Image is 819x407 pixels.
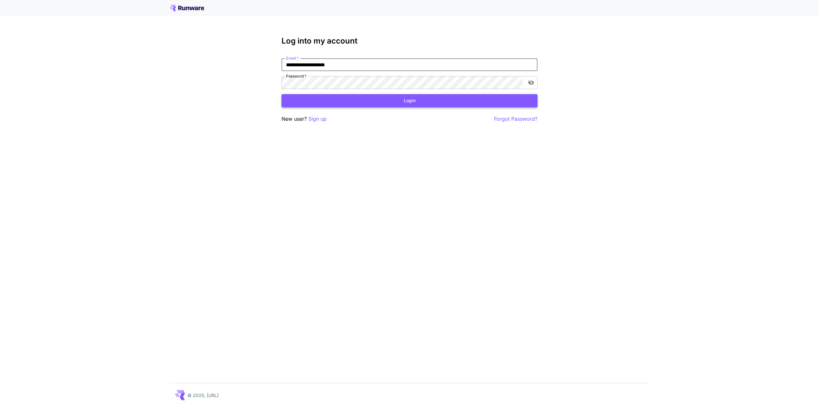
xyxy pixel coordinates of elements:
[282,115,327,123] p: New user?
[187,392,219,399] p: © 2025, [URL]
[282,37,537,45] h3: Log into my account
[286,73,306,79] label: Password
[308,115,327,123] button: Sign up
[282,94,537,107] button: Login
[494,115,537,123] button: Forgot Password?
[525,77,537,88] button: toggle password visibility
[286,55,298,61] label: Email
